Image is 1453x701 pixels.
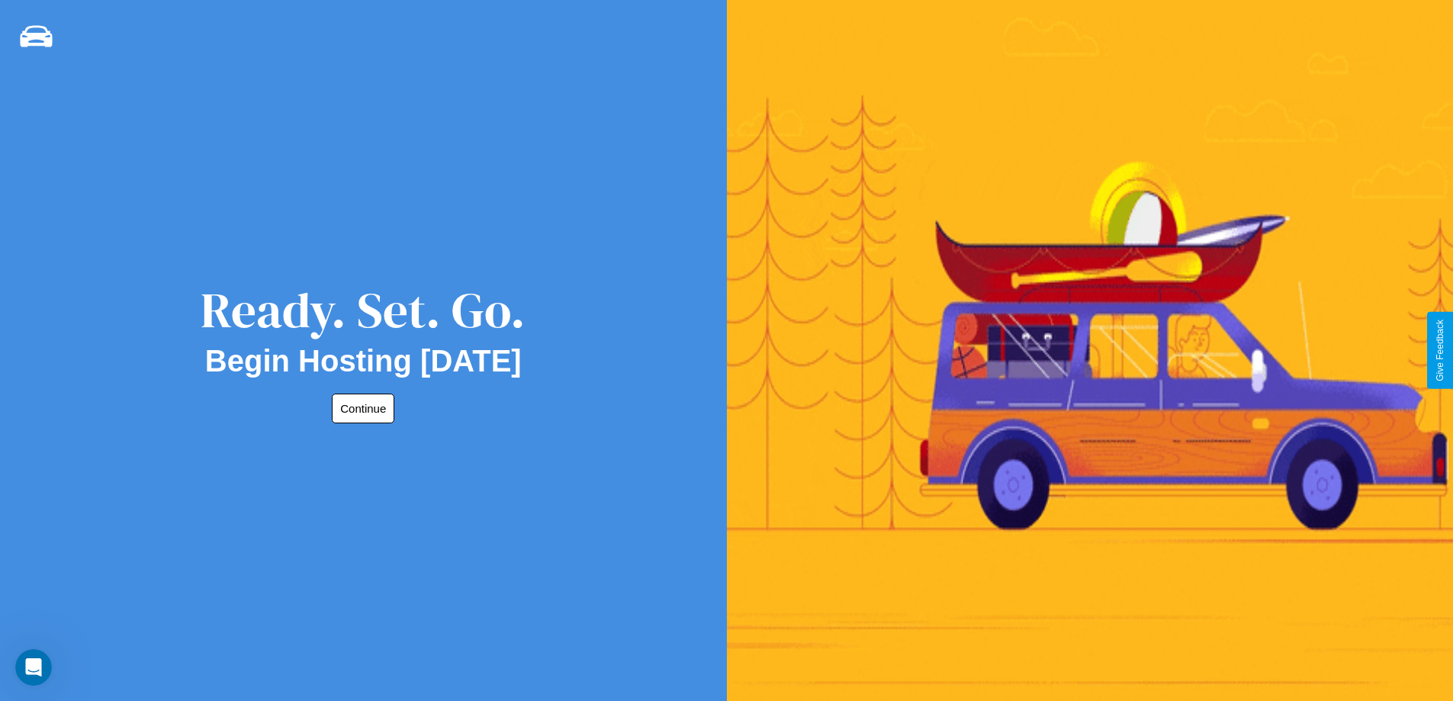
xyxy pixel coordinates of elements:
div: Ready. Set. Go. [201,276,526,344]
button: Continue [332,394,394,423]
h2: Begin Hosting [DATE] [205,344,522,378]
div: Give Feedback [1435,320,1445,381]
iframe: Intercom live chat [15,649,52,686]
